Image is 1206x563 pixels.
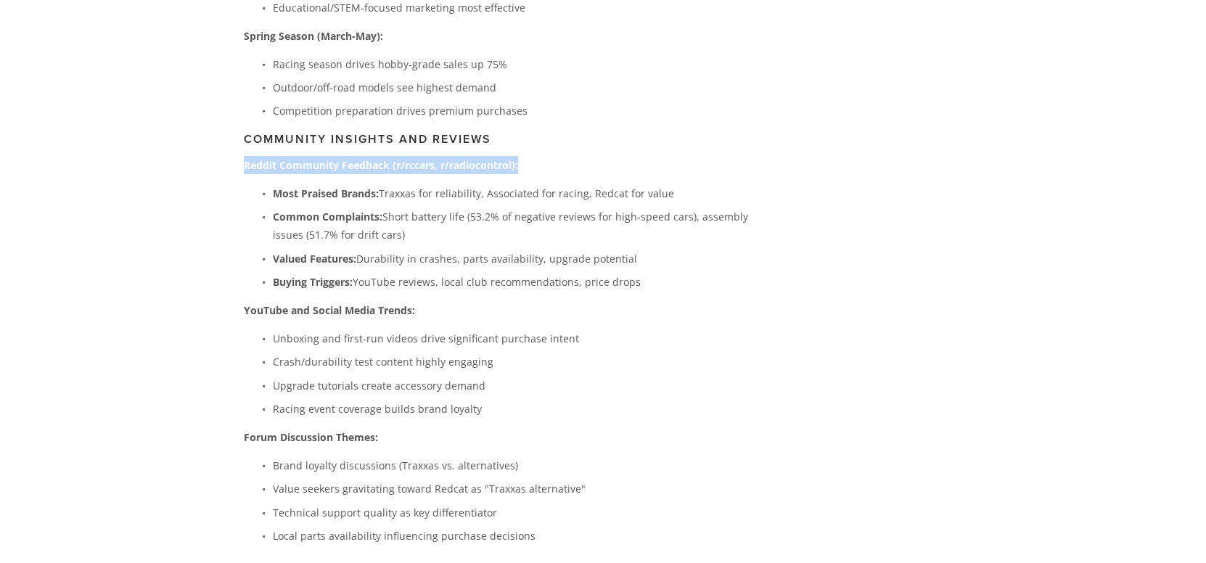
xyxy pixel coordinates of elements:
[273,273,777,291] p: YouTube reviews, local club recommendations, price drops
[273,102,777,120] p: Competition preparation drives premium purchases
[273,210,382,223] strong: Common Complaints:
[244,158,518,172] strong: Reddit Community Feedback (r/rccars, r/radiocontrol):
[244,132,777,146] h3: Community Insights and Reviews
[273,207,777,244] p: Short battery life (53.2% of negative reviews for high-speed cars), assembly issues (51.7% for dr...
[273,55,777,73] p: Racing season drives hobby-grade sales up 75%
[273,275,353,289] strong: Buying Triggers:
[244,430,378,444] strong: Forum Discussion Themes:
[273,353,777,371] p: Crash/durability test content highly engaging
[273,527,777,545] p: Local parts availability influencing purchase decisions
[273,184,777,202] p: Traxxas for reliability, Associated for racing, Redcat for value
[273,78,777,96] p: Outdoor/off-road models see highest demand
[273,480,777,498] p: Value seekers gravitating toward Redcat as "Traxxas alternative"
[273,329,777,348] p: Unboxing and first-run videos drive significant purchase intent
[244,303,415,317] strong: YouTube and Social Media Trends:
[244,29,383,43] strong: Spring Season (March-May):
[273,377,777,395] p: Upgrade tutorials create accessory demand
[273,456,777,474] p: Brand loyalty discussions (Traxxas vs. alternatives)
[273,400,777,418] p: Racing event coverage builds brand loyalty
[273,252,356,266] strong: Valued Features:
[273,250,777,268] p: Durability in crashes, parts availability, upgrade potential
[273,504,777,522] p: Technical support quality as key differentiator
[273,186,379,200] strong: Most Praised Brands:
